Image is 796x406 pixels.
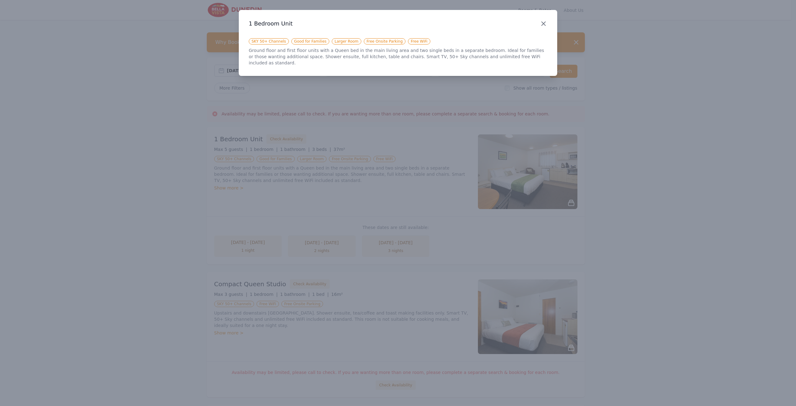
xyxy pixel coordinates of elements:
h3: 1 Bedroom Unit [249,20,547,27]
span: Good for Families [291,38,329,44]
span: Free WiFi [408,38,430,44]
span: Free Onsite Parking [364,38,405,44]
span: SKY 50+ Channels [249,38,289,44]
p: Ground floor and first floor units with a Queen bed in the main living area and two single beds i... [249,47,547,66]
span: Larger Room [332,38,361,44]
